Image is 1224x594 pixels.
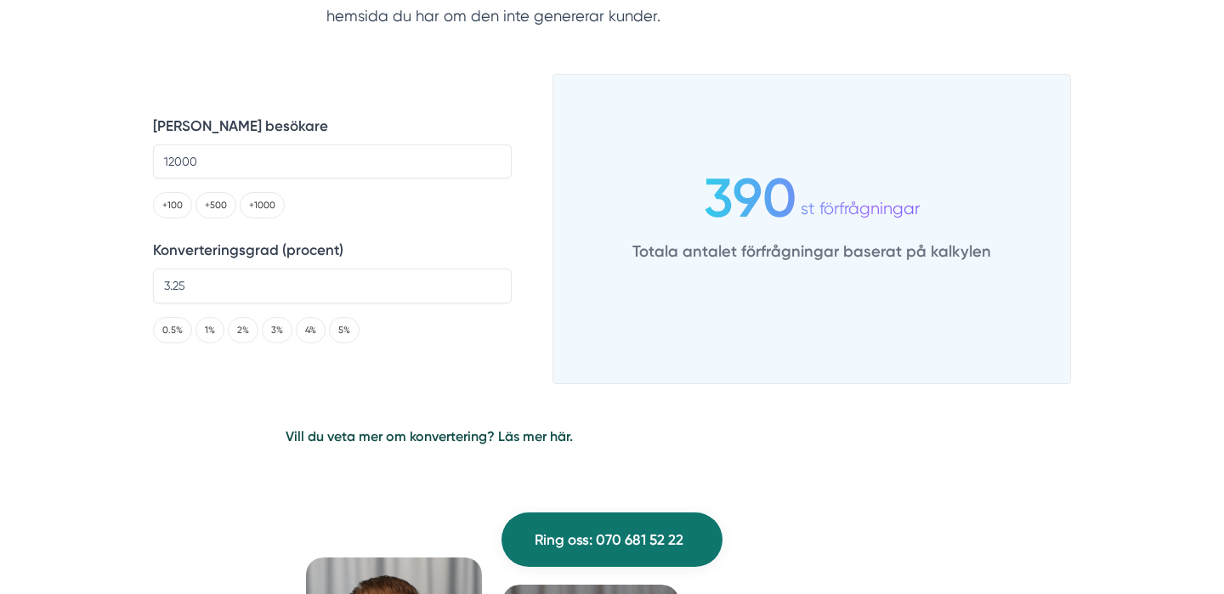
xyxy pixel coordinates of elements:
[153,317,192,343] button: 0.5%
[501,512,722,567] a: Ring oss: 070 681 52 22
[240,192,285,218] button: +1000
[153,115,512,138] label: [PERSON_NAME] besökare
[632,233,991,265] p: Totala antalet förfrågningar baserat på kalkylen
[262,317,292,343] button: 3%
[195,317,224,343] button: 1%
[286,428,573,444] a: Vill du veta mer om konvertering? Läs mer här.
[195,192,236,218] button: +500
[535,529,683,552] span: Ring oss: 070 681 52 22
[329,317,360,343] button: 5%
[296,317,326,343] button: 4%
[228,317,258,343] button: 2%
[153,239,512,262] label: Konverteringsgrad (procent)
[796,176,920,221] div: st förfrågningar
[704,188,796,209] span: 390
[153,192,192,218] button: +100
